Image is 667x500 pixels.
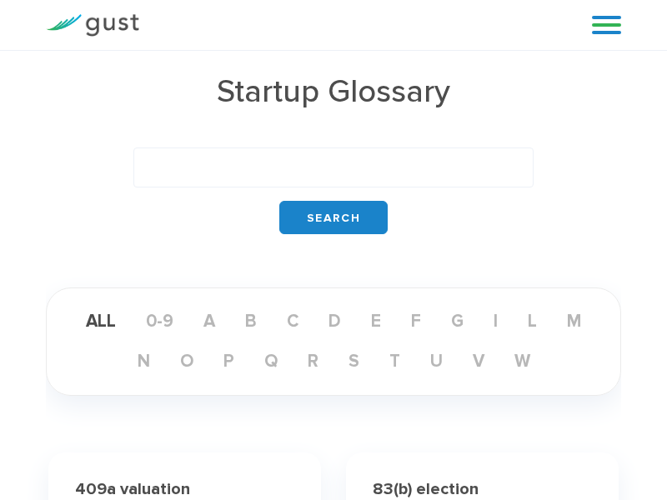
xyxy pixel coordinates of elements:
[438,311,477,332] a: g
[232,311,270,332] a: b
[46,14,139,37] img: Gust Logo
[273,311,312,332] a: c
[480,311,511,332] a: i
[376,351,414,372] a: t
[210,351,248,372] a: p
[554,311,594,332] a: m
[190,311,228,332] a: a
[294,351,332,372] a: r
[124,351,163,372] a: n
[315,311,354,332] a: d
[133,311,187,332] a: 0-9
[73,311,129,332] a: ALL
[459,351,498,372] a: v
[373,479,479,499] h3: 83(b) election
[167,351,207,372] a: o
[335,351,373,372] a: s
[279,201,388,234] input: Search
[514,311,550,332] a: l
[358,311,394,332] a: e
[251,351,291,372] a: q
[417,351,456,372] a: u
[46,76,621,107] h1: Startup Glossary
[501,351,544,372] a: w
[75,479,190,499] h3: 409a valuation
[398,311,434,332] a: f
